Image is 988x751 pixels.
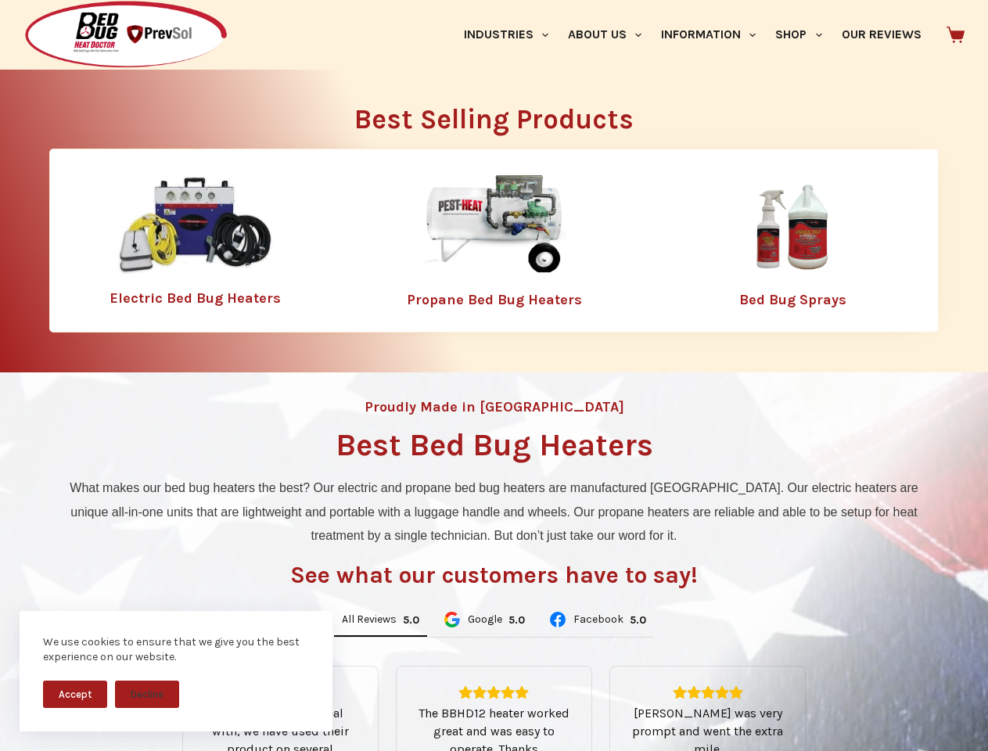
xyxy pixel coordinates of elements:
[508,613,525,627] div: Rating: 5.0 out of 5
[468,614,502,625] span: Google
[508,613,525,627] div: 5.0
[110,289,281,307] a: Electric Bed Bug Heaters
[573,614,623,625] span: Facebook
[115,681,179,708] button: Decline
[403,613,419,627] div: 5.0
[407,291,582,308] a: Propane Bed Bug Heaters
[43,634,309,665] div: We use cookies to ensure that we give you the best experience on our website.
[13,6,59,53] button: Open LiveChat chat widget
[403,613,419,627] div: Rating: 5.0 out of 5
[57,476,931,548] p: What makes our bed bug heaters the best? Our electric and propane bed bug heaters are manufacture...
[336,429,653,461] h1: Best Bed Bug Heaters
[629,685,786,699] div: Rating: 5.0 out of 5
[43,681,107,708] button: Accept
[365,400,624,414] h4: Proudly Made in [GEOGRAPHIC_DATA]
[630,613,646,627] div: Rating: 5.0 out of 5
[49,106,939,133] h2: Best Selling Products
[290,563,698,587] h3: See what our customers have to say!
[415,685,573,699] div: Rating: 5.0 out of 5
[739,291,846,308] a: Bed Bug Sprays
[630,613,646,627] div: 5.0
[342,614,397,625] span: All Reviews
